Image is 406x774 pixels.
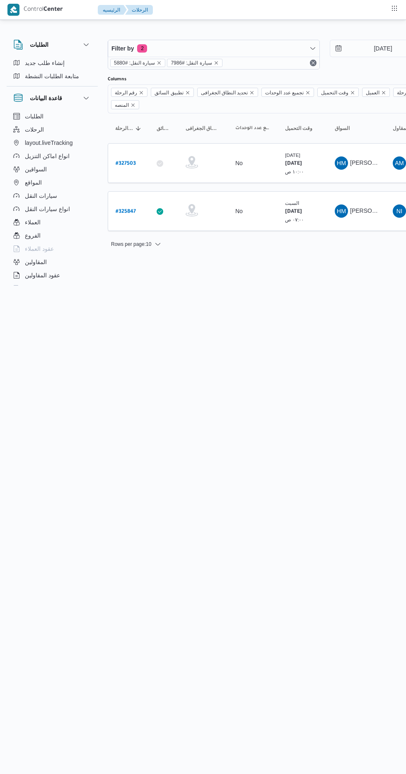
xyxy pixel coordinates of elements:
div: No [235,207,243,215]
span: العميل [362,88,390,97]
span: السواق [335,125,350,132]
span: تطبيق السائق [155,88,183,97]
small: [DATE] [285,152,300,158]
span: عقود المقاولين [25,270,60,280]
span: الطلبات [25,111,43,121]
span: سيارة النقل: #5880 [110,59,165,67]
span: HM [337,204,346,218]
span: layout.liveTracking [25,138,72,148]
div: قاعدة البيانات [7,110,98,289]
button: المقاولين [10,255,94,269]
span: HM [337,156,346,170]
h3: قاعدة البيانات [30,93,62,103]
button: Remove تجميع عدد الوحدات from selection in this group [305,90,310,95]
span: تجميع عدد الوحدات [265,88,304,97]
span: تطبيق السائق [151,88,193,97]
button: الطلبات [13,40,91,50]
button: عقود المقاولين [10,269,94,282]
button: Filter by2 active filters [108,40,319,57]
div: الطلبات [7,56,98,86]
button: انواع اماكن التنزيل [10,149,94,163]
span: سيارات النقل [25,191,57,201]
img: X8yXhbKr1z7QwAAAABJRU5ErkJggg== [7,4,19,16]
span: سيارة النقل: #5880 [114,59,155,67]
button: السواق [331,122,381,135]
a: #327503 [116,158,136,169]
button: الرحلات [125,5,153,15]
span: تجميع عدد الوحدات [261,88,314,97]
button: السواقين [10,163,94,176]
button: الرئيسيه [98,5,127,15]
button: وقت التحميل [282,122,323,135]
b: # 327503 [116,161,136,167]
button: تطبيق السائق [153,122,174,135]
span: وقت التحميل [317,88,359,97]
span: اجهزة التليفون [25,284,59,293]
small: ٠٧:٠٠ ص [285,217,304,222]
button: سيارات النقل [10,189,94,202]
div: Najoi Ibrahem Hafiz Ahmad [393,204,406,218]
span: العملاء [25,217,41,227]
button: Remove وقت التحميل from selection in this group [350,90,355,95]
span: المواقع [25,178,42,187]
span: الفروع [25,231,41,240]
button: الرحلات [10,123,94,136]
button: قاعدة البيانات [13,93,91,103]
small: ١٠:٠٠ ص [285,169,304,174]
button: remove selected entity [157,60,162,65]
span: Rows per page : 10 [111,239,151,249]
span: تطبيق السائق [157,125,171,132]
svg: Sorted in descending order [135,125,142,132]
div: Hamadah Muhammad Abadalohab Amam Azmuah [335,156,348,170]
h3: الطلبات [30,40,48,50]
button: متابعة الطلبات النشطة [10,70,94,83]
div: No [235,159,243,167]
small: السبت [285,200,299,206]
span: سيارة النقل: #7986 [171,59,212,67]
b: [DATE] [285,209,302,215]
button: Rows per page:10 [108,239,164,249]
span: تحديد النطاق الجغرافى [197,88,259,97]
button: Remove تحديد النطاق الجغرافى from selection in this group [249,90,254,95]
div: Alhamai Muhammad Khald Ali [393,156,406,170]
span: تحديد النطاق الجغرافى [201,88,248,97]
button: الفروع [10,229,94,242]
div: Hamadah Muhammad Abadalohab Amam Azmuah [335,204,348,218]
button: Remove المنصه from selection in this group [130,103,135,108]
span: رقم الرحلة; Sorted in descending order [115,125,133,132]
span: AM [395,156,404,170]
span: متابعة الطلبات النشطة [25,71,79,81]
span: المنصه [115,101,129,110]
button: Remove [308,58,318,68]
span: انواع اماكن التنزيل [25,151,70,161]
button: الطلبات [10,110,94,123]
span: المقاولين [25,257,47,267]
span: سيارة النقل: #7986 [167,59,222,67]
button: Remove العميل from selection in this group [381,90,386,95]
span: 2 active filters [137,44,147,53]
span: إنشاء طلب جديد [25,58,65,68]
span: تجميع عدد الوحدات [235,125,270,132]
label: Columns [108,76,126,83]
span: NI [396,204,402,218]
span: وقت التحميل [321,88,348,97]
a: #325847 [116,206,136,217]
span: المنصه [111,100,139,109]
button: اجهزة التليفون [10,282,94,295]
button: Remove تطبيق السائق from selection in this group [185,90,190,95]
button: رقم الرحلةSorted in descending order [112,122,145,135]
button: إنشاء طلب جديد [10,56,94,70]
button: المواقع [10,176,94,189]
b: [DATE] [285,161,302,167]
span: انواع سيارات النقل [25,204,70,214]
span: عقود العملاء [25,244,54,254]
span: السواقين [25,164,47,174]
span: وقت التحميل [285,125,312,132]
span: رقم الرحلة [115,88,137,97]
span: رقم الرحلة [111,88,147,97]
button: remove selected entity [214,60,219,65]
span: الرحلات [25,125,44,135]
b: Center [43,7,63,13]
span: العميل [366,88,379,97]
button: تحديد النطاق الجغرافى [182,122,224,135]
